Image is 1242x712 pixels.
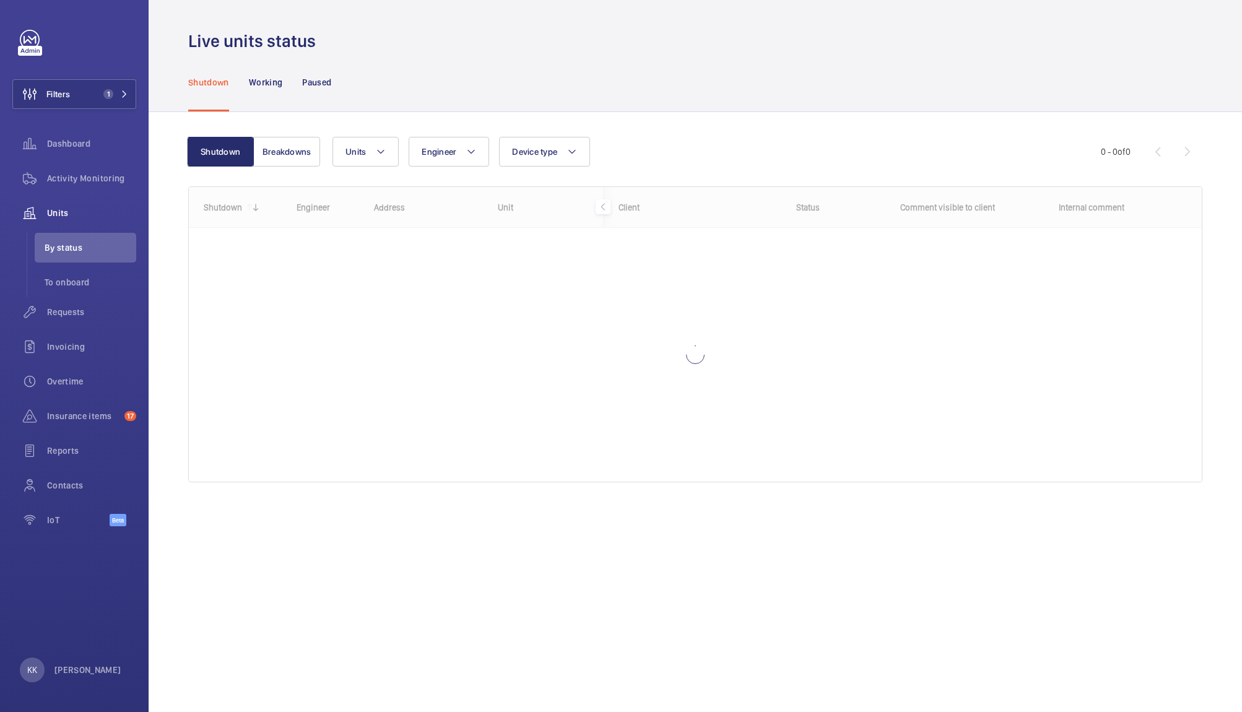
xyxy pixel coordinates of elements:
[1101,147,1131,156] span: 0 - 0 0
[12,79,136,109] button: Filters1
[499,137,590,167] button: Device type
[47,137,136,150] span: Dashboard
[47,341,136,353] span: Invoicing
[302,76,331,89] p: Paused
[47,514,110,526] span: IoT
[47,445,136,457] span: Reports
[47,172,136,185] span: Activity Monitoring
[47,207,136,219] span: Units
[253,137,320,167] button: Breakdowns
[47,410,119,422] span: Insurance items
[409,137,489,167] button: Engineer
[47,375,136,388] span: Overtime
[27,664,37,676] p: KK
[47,306,136,318] span: Requests
[332,137,399,167] button: Units
[422,147,456,157] span: Engineer
[54,664,121,676] p: [PERSON_NAME]
[249,76,282,89] p: Working
[124,411,136,421] span: 17
[45,241,136,254] span: By status
[1118,147,1126,157] span: of
[187,137,254,167] button: Shutdown
[103,89,113,99] span: 1
[110,514,126,526] span: Beta
[47,479,136,492] span: Contacts
[345,147,366,157] span: Units
[188,76,229,89] p: Shutdown
[188,30,323,53] h1: Live units status
[512,147,557,157] span: Device type
[45,276,136,289] span: To onboard
[46,88,70,100] span: Filters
